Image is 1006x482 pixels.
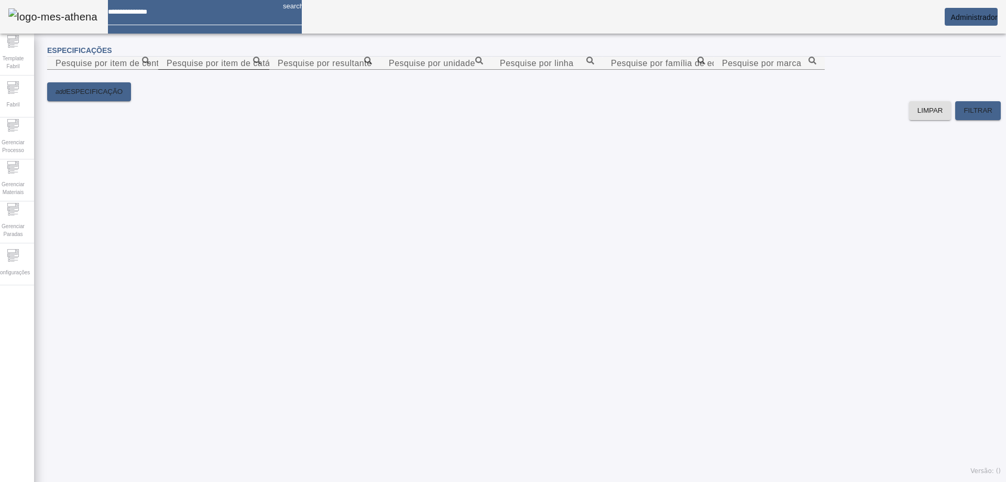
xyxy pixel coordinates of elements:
[66,87,123,97] span: ESPECIFICAÇÃO
[56,57,150,70] input: Number
[8,8,97,25] img: logo-mes-athena
[950,13,998,22] span: Administrador
[722,57,816,70] input: Number
[500,57,594,70] input: Number
[722,59,801,68] mat-label: Pesquise por marca
[611,57,705,70] input: Number
[3,98,23,112] span: Fabril
[500,59,574,68] mat-label: Pesquise por linha
[47,82,131,101] button: addESPECIFICAÇÃO
[167,59,287,68] mat-label: Pesquise por item de catálogo
[56,59,174,68] mat-label: Pesquise por item de controle
[917,105,943,116] span: LIMPAR
[611,59,759,68] mat-label: Pesquise por família de equipamento
[278,57,372,70] input: Number
[909,101,952,120] button: LIMPAR
[167,57,261,70] input: Number
[955,101,1001,120] button: FILTRAR
[964,105,992,116] span: FILTRAR
[47,46,112,55] span: Especificações
[389,57,483,70] input: Number
[278,59,372,68] mat-label: Pesquise por resultante
[970,467,1001,475] span: Versão: ()
[389,59,475,68] mat-label: Pesquise por unidade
